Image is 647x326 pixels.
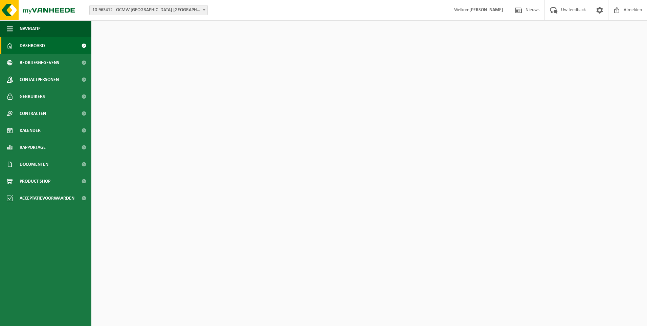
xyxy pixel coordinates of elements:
[20,139,46,156] span: Rapportage
[20,37,45,54] span: Dashboard
[20,122,41,139] span: Kalender
[20,173,50,190] span: Product Shop
[20,54,59,71] span: Bedrijfsgegevens
[20,105,46,122] span: Contracten
[20,88,45,105] span: Gebruikers
[89,5,208,15] span: 10-963412 - OCMW BRUGGE-NAH DE NIEUWE NOTELAAR - BRUGGE
[20,20,41,37] span: Navigatie
[20,190,74,207] span: Acceptatievoorwaarden
[90,5,207,15] span: 10-963412 - OCMW BRUGGE-NAH DE NIEUWE NOTELAAR - BRUGGE
[20,156,48,173] span: Documenten
[469,7,503,13] strong: [PERSON_NAME]
[20,71,59,88] span: Contactpersonen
